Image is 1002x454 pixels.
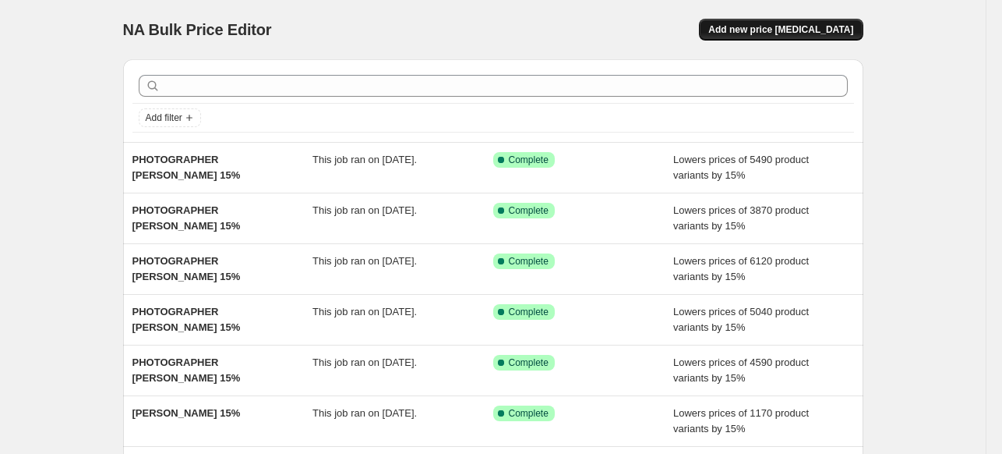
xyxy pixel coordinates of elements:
span: This job ran on [DATE]. [312,306,417,317]
span: This job ran on [DATE]. [312,204,417,216]
span: Lowers prices of 3870 product variants by 15% [673,204,809,232]
span: PHOTOGRAPHER [PERSON_NAME] 15% [132,306,241,333]
span: This job ran on [DATE]. [312,356,417,368]
span: Lowers prices of 1170 product variants by 15% [673,407,809,434]
span: PHOTOGRAPHER [PERSON_NAME] 15% [132,255,241,282]
span: Lowers prices of 6120 product variants by 15% [673,255,809,282]
button: Add filter [139,108,201,127]
span: Complete [509,407,549,420]
span: PHOTOGRAPHER [PERSON_NAME] 15% [132,154,241,181]
span: Complete [509,154,549,166]
span: NA Bulk Price Editor [123,21,272,38]
span: This job ran on [DATE]. [312,154,417,165]
span: [PERSON_NAME] 15% [132,407,241,419]
span: Lowers prices of 5040 product variants by 15% [673,306,809,333]
span: PHOTOGRAPHER [PERSON_NAME] 15% [132,356,241,384]
button: Add new price [MEDICAL_DATA] [699,19,863,41]
span: Lowers prices of 4590 product variants by 15% [673,356,809,384]
span: Lowers prices of 5490 product variants by 15% [673,154,809,181]
span: This job ran on [DATE]. [312,407,417,419]
span: Add new price [MEDICAL_DATA] [708,23,853,36]
span: Complete [509,255,549,268]
span: Complete [509,306,549,318]
span: Add filter [146,112,182,124]
span: This job ran on [DATE]. [312,255,417,267]
span: Complete [509,204,549,217]
span: Complete [509,356,549,369]
span: PHOTOGRAPHER [PERSON_NAME] 15% [132,204,241,232]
